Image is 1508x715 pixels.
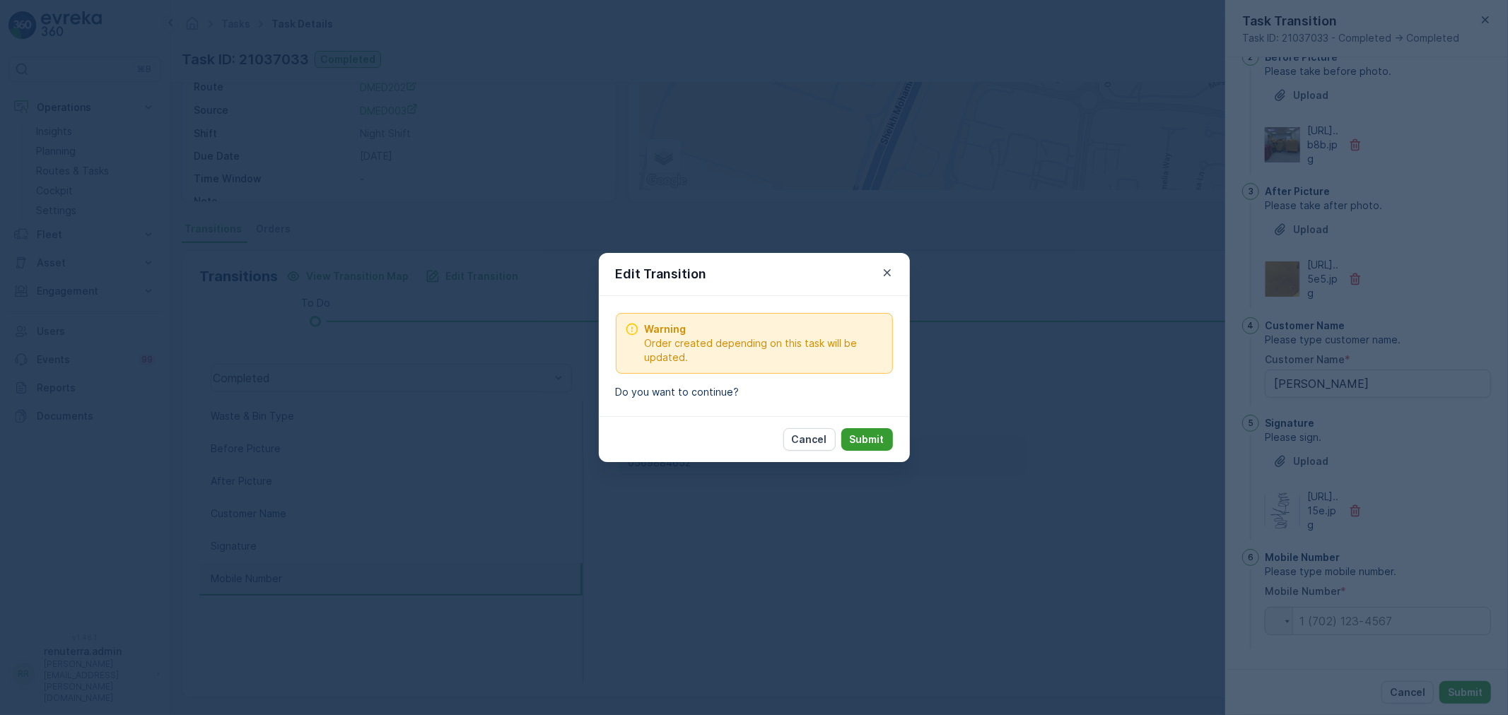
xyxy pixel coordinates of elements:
[645,322,884,336] span: Warning
[783,428,836,451] button: Cancel
[616,264,707,284] p: Edit Transition
[841,428,893,451] button: Submit
[850,432,884,447] p: Submit
[792,432,827,447] p: Cancel
[616,385,893,399] p: Do you want to continue?
[645,336,884,365] span: Order created depending on this task will be updated.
